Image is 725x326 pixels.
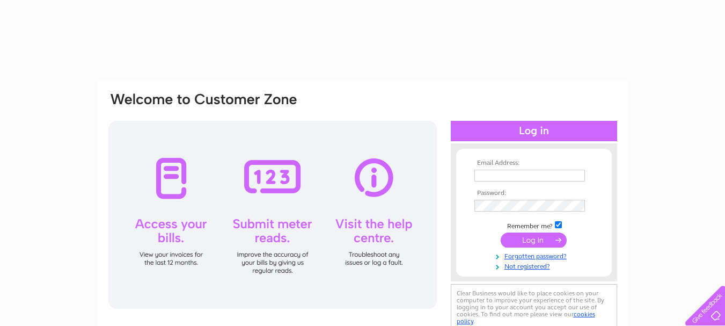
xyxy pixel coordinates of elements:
[457,310,595,325] a: cookies policy
[474,260,596,271] a: Not registered?
[472,220,596,230] td: Remember me?
[472,190,596,197] th: Password:
[474,250,596,260] a: Forgotten password?
[501,233,567,248] input: Submit
[472,160,596,167] th: Email Address:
